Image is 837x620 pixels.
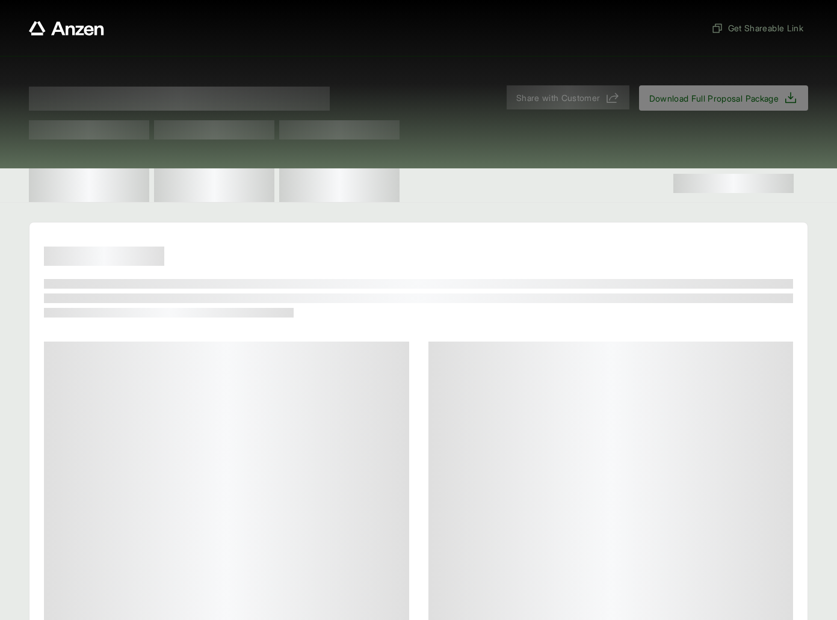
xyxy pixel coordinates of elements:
span: Share with Customer [516,91,601,104]
span: Proposal for [29,87,330,111]
span: Get Shareable Link [711,22,803,34]
span: Test [29,120,149,140]
span: Test [154,120,274,140]
a: Anzen website [29,21,104,35]
span: Test [279,120,400,140]
button: Get Shareable Link [706,17,808,39]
